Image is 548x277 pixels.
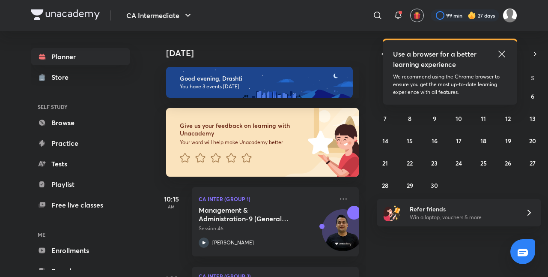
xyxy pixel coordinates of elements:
[378,178,392,192] button: September 28, 2025
[51,72,74,82] div: Store
[531,92,534,100] abbr: September 6, 2025
[403,156,417,170] button: September 22, 2025
[378,156,392,170] button: September 21, 2025
[428,134,441,148] button: September 16, 2025
[431,159,438,167] abbr: September 23, 2025
[322,214,363,255] img: Avatar
[477,134,490,148] button: September 18, 2025
[31,99,130,114] h6: SELF STUDY
[382,137,388,145] abbr: September 14, 2025
[403,134,417,148] button: September 15, 2025
[433,114,436,123] abbr: September 9, 2025
[382,159,388,167] abbr: September 21, 2025
[31,176,130,193] a: Playlist
[31,9,100,22] a: Company Logo
[403,178,417,192] button: September 29, 2025
[31,242,130,259] a: Enrollments
[428,156,441,170] button: September 23, 2025
[505,137,511,145] abbr: September 19, 2025
[456,137,462,145] abbr: September 17, 2025
[432,137,438,145] abbr: September 16, 2025
[468,11,476,20] img: streak
[505,114,511,123] abbr: September 12, 2025
[452,134,466,148] button: September 17, 2025
[526,89,539,103] button: September 6, 2025
[477,156,490,170] button: September 25, 2025
[199,225,333,232] p: Session 46
[481,114,486,123] abbr: September 11, 2025
[154,194,188,204] h5: 10:15
[31,155,130,172] a: Tests
[154,204,188,209] p: AM
[378,134,392,148] button: September 14, 2025
[428,111,441,125] button: September 9, 2025
[199,206,305,223] h5: Management & Administration-9 (General Meeting)
[505,159,511,167] abbr: September 26, 2025
[279,108,359,177] img: feedback_image
[501,134,515,148] button: September 19, 2025
[393,73,507,96] p: We recommend using the Chrome browser to ensure you get the most up-to-date learning experience w...
[166,67,353,98] img: evening
[410,214,515,221] p: Win a laptop, vouchers & more
[403,111,417,125] button: September 8, 2025
[408,114,411,123] abbr: September 8, 2025
[180,139,305,146] p: Your word will help make Unacademy better
[31,196,130,214] a: Free live classes
[121,7,198,24] button: CA Intermediate
[477,111,490,125] button: September 11, 2025
[452,111,466,125] button: September 10, 2025
[428,178,441,192] button: September 30, 2025
[531,74,534,82] abbr: Saturday
[212,239,254,247] p: [PERSON_NAME]
[503,8,517,23] img: Drashti Patel
[526,156,539,170] button: September 27, 2025
[166,48,367,58] h4: [DATE]
[384,204,401,221] img: referral
[31,69,130,86] a: Store
[31,227,130,242] h6: ME
[431,181,438,190] abbr: September 30, 2025
[31,9,100,20] img: Company Logo
[526,134,539,148] button: September 20, 2025
[378,111,392,125] button: September 7, 2025
[529,137,536,145] abbr: September 20, 2025
[501,156,515,170] button: September 26, 2025
[480,159,487,167] abbr: September 25, 2025
[31,135,130,152] a: Practice
[413,12,421,19] img: avatar
[180,83,345,90] p: You have 3 events [DATE]
[410,9,424,22] button: avatar
[530,159,536,167] abbr: September 27, 2025
[456,114,462,123] abbr: September 10, 2025
[530,114,536,123] abbr: September 13, 2025
[180,75,345,82] h6: Good evening, Drashti
[501,111,515,125] button: September 12, 2025
[180,122,305,137] h6: Give us your feedback on learning with Unacademy
[382,181,388,190] abbr: September 28, 2025
[526,111,539,125] button: September 13, 2025
[407,137,413,145] abbr: September 15, 2025
[199,194,333,204] p: CA Inter (Group 1)
[407,181,413,190] abbr: September 29, 2025
[31,114,130,131] a: Browse
[384,114,387,123] abbr: September 7, 2025
[480,137,486,145] abbr: September 18, 2025
[393,49,478,69] h5: Use a browser for a better learning experience
[410,205,515,214] h6: Refer friends
[31,48,130,65] a: Planner
[407,159,413,167] abbr: September 22, 2025
[452,156,466,170] button: September 24, 2025
[456,159,462,167] abbr: September 24, 2025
